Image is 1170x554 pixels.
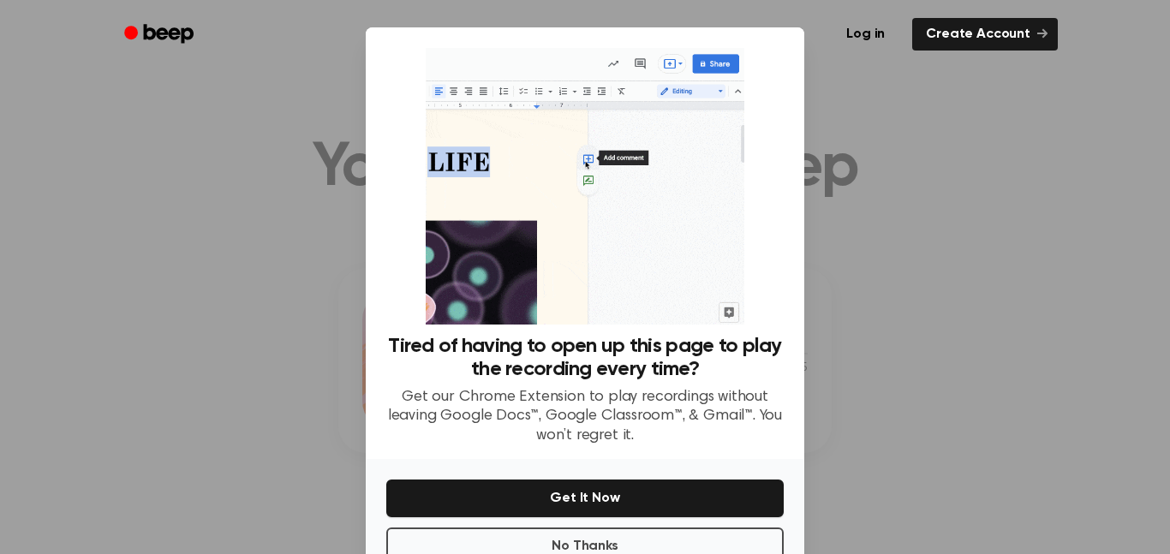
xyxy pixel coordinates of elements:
button: Get It Now [386,480,784,517]
a: Beep [112,18,209,51]
img: Beep extension in action [426,48,743,325]
h3: Tired of having to open up this page to play the recording every time? [386,335,784,381]
p: Get our Chrome Extension to play recordings without leaving Google Docs™, Google Classroom™, & Gm... [386,388,784,446]
a: Create Account [912,18,1058,51]
a: Log in [829,15,902,54]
